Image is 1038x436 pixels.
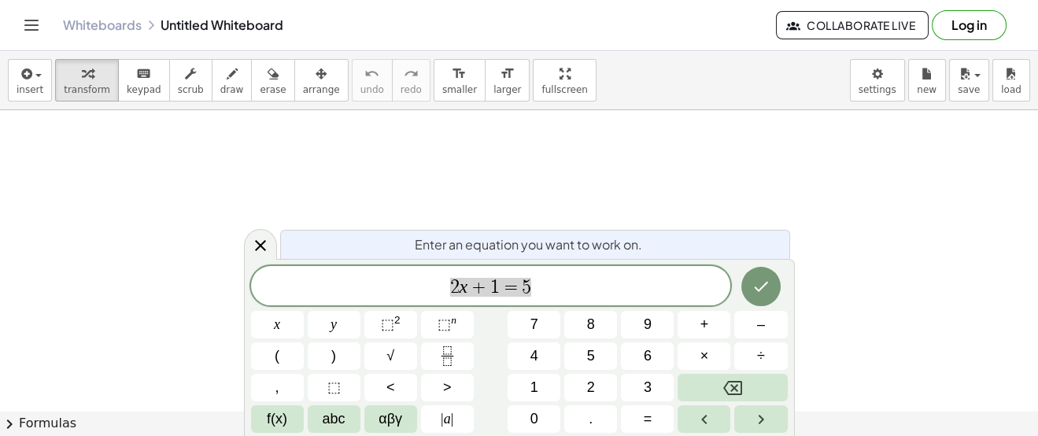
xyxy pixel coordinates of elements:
button: , [251,374,304,401]
button: Alphabet [308,405,360,433]
button: Minus [734,311,787,338]
button: Square root [364,342,417,370]
button: 1 [508,374,560,401]
button: Functions [251,405,304,433]
button: 3 [621,374,674,401]
var: x [460,276,468,297]
span: erase [260,84,286,95]
span: larger [493,84,521,95]
span: load [1001,84,1021,95]
button: save [949,59,989,102]
span: 8 [587,314,595,335]
button: format_sizesmaller [434,59,486,102]
button: 5 [564,342,617,370]
button: Left arrow [678,405,730,433]
span: Collaborate Live [789,18,915,32]
i: keyboard [136,65,151,83]
button: Greater than [421,374,474,401]
span: insert [17,84,43,95]
span: redo [401,84,422,95]
span: , [275,377,279,398]
button: Fraction [421,342,474,370]
span: 5 [587,345,595,367]
span: √ [386,345,394,367]
button: new [908,59,946,102]
button: settings [850,59,905,102]
span: > [443,377,452,398]
span: | [441,411,444,427]
span: ⬚ [438,316,451,332]
button: transform [55,59,119,102]
button: 9 [621,311,674,338]
button: Collaborate Live [776,11,929,39]
span: 3 [644,377,652,398]
span: = [644,408,652,430]
a: Whiteboards [63,17,142,33]
span: + [467,278,490,297]
span: smaller [442,84,477,95]
button: Absolute value [421,405,474,433]
span: a [441,408,453,430]
button: Squared [364,311,417,338]
button: y [308,311,360,338]
span: Enter an equation you want to work on. [415,235,642,254]
button: Equals [621,405,674,433]
span: ÷ [757,345,765,367]
span: ⬚ [381,316,394,332]
button: Times [678,342,730,370]
span: 5 [522,278,531,297]
span: . [589,408,593,430]
span: fullscreen [541,84,587,95]
button: insert [8,59,52,102]
button: scrub [169,59,212,102]
button: arrange [294,59,349,102]
span: ( [275,345,279,367]
sup: 2 [394,314,401,326]
span: | [451,411,454,427]
span: ⬚ [327,377,341,398]
button: format_sizelarger [485,59,530,102]
button: fullscreen [533,59,596,102]
span: new [917,84,936,95]
span: x [274,314,280,335]
span: undo [360,84,384,95]
button: . [564,405,617,433]
span: arrange [303,84,340,95]
span: scrub [178,84,204,95]
button: draw [212,59,253,102]
span: αβγ [379,408,402,430]
button: undoundo [352,59,393,102]
button: Divide [734,342,787,370]
button: Superscript [421,311,474,338]
span: 9 [644,314,652,335]
button: Less than [364,374,417,401]
i: format_size [452,65,467,83]
span: 0 [530,408,538,430]
button: Placeholder [308,374,360,401]
button: Greek alphabet [364,405,417,433]
span: < [386,377,395,398]
button: 6 [621,342,674,370]
button: 0 [508,405,560,433]
span: abc [323,408,345,430]
button: 8 [564,311,617,338]
span: settings [859,84,896,95]
i: undo [364,65,379,83]
span: keypad [127,84,161,95]
i: redo [404,65,419,83]
button: Backspace [678,374,787,401]
button: ) [308,342,360,370]
span: 2 [587,377,595,398]
span: + [700,314,709,335]
button: 2 [564,374,617,401]
span: 7 [530,314,538,335]
span: y [331,314,337,335]
span: – [757,314,765,335]
button: Right arrow [734,405,787,433]
button: erase [251,59,294,102]
span: 1 [490,278,500,297]
button: 4 [508,342,560,370]
span: × [700,345,709,367]
span: 4 [530,345,538,367]
button: keyboardkeypad [118,59,170,102]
